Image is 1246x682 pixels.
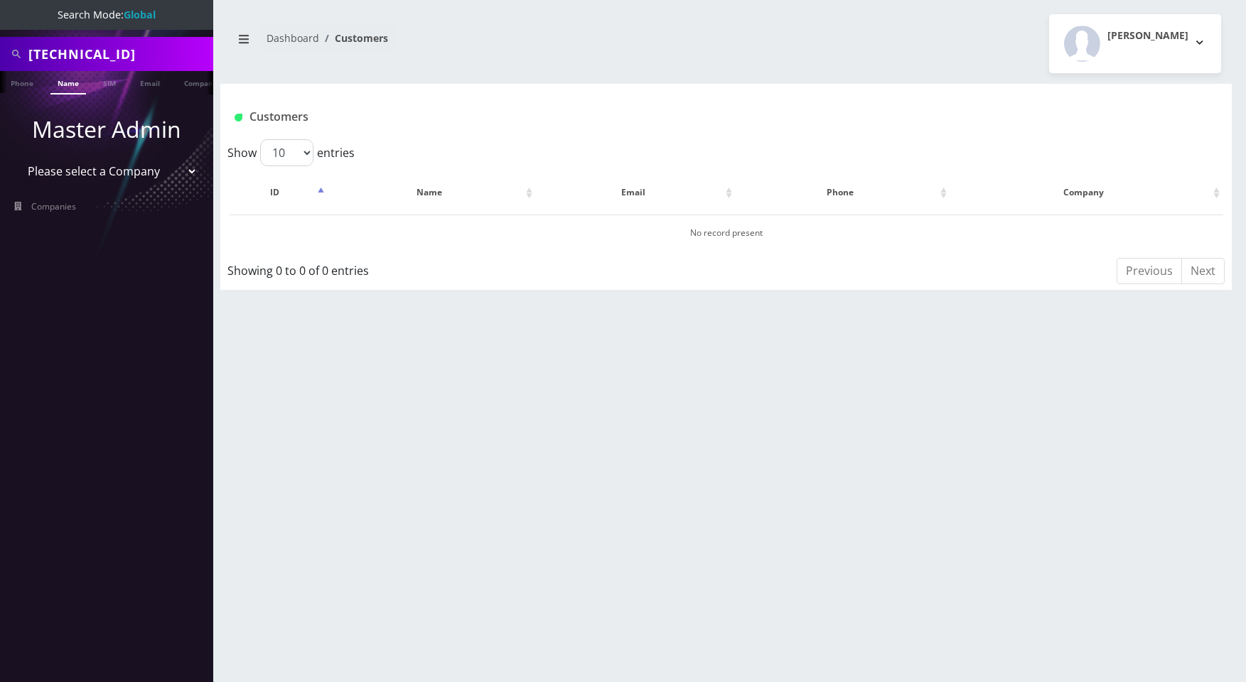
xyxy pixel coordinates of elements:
[124,8,156,21] strong: Global
[28,40,210,67] input: Search All Companies
[4,71,41,93] a: Phone
[737,172,950,213] th: Phone: activate to sort column ascending
[1117,258,1182,284] a: Previous
[1107,30,1188,42] h2: [PERSON_NAME]
[1181,258,1225,284] a: Next
[1049,14,1221,73] button: [PERSON_NAME]
[952,172,1223,213] th: Company: activate to sort column ascending
[235,110,1050,124] h1: Customers
[229,172,328,213] th: ID: activate to sort column descending
[227,139,355,166] label: Show entries
[227,256,633,279] div: Showing 0 to 0 of 0 entries
[319,31,388,45] li: Customers
[177,71,225,93] a: Company
[267,31,319,45] a: Dashboard
[537,172,736,213] th: Email: activate to sort column ascending
[133,71,167,93] a: Email
[31,200,76,212] span: Companies
[58,8,156,21] span: Search Mode:
[229,215,1223,251] td: No record present
[231,23,716,64] nav: breadcrumb
[329,172,536,213] th: Name: activate to sort column ascending
[50,71,86,94] a: Name
[96,71,123,93] a: SIM
[260,139,313,166] select: Showentries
